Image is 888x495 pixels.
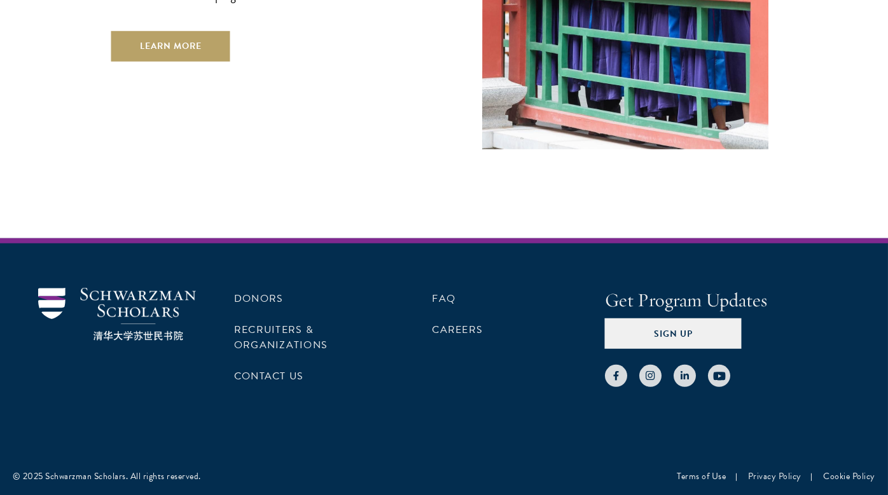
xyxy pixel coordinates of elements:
img: Schwarzman Scholars [38,288,196,341]
h4: Get Program Updates [605,288,850,313]
a: Donors [234,291,283,306]
a: Terms of Use [677,470,726,483]
div: © 2025 Schwarzman Scholars. All rights reserved. [13,470,201,483]
a: FAQ [432,291,455,306]
a: Contact Us [234,369,303,384]
a: Learn More [111,31,230,62]
a: Cookie Policy [824,470,876,483]
a: Recruiters & Organizations [234,322,328,353]
button: Sign Up [605,318,742,349]
a: Privacy Policy [748,470,801,483]
a: Careers [432,322,483,337]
